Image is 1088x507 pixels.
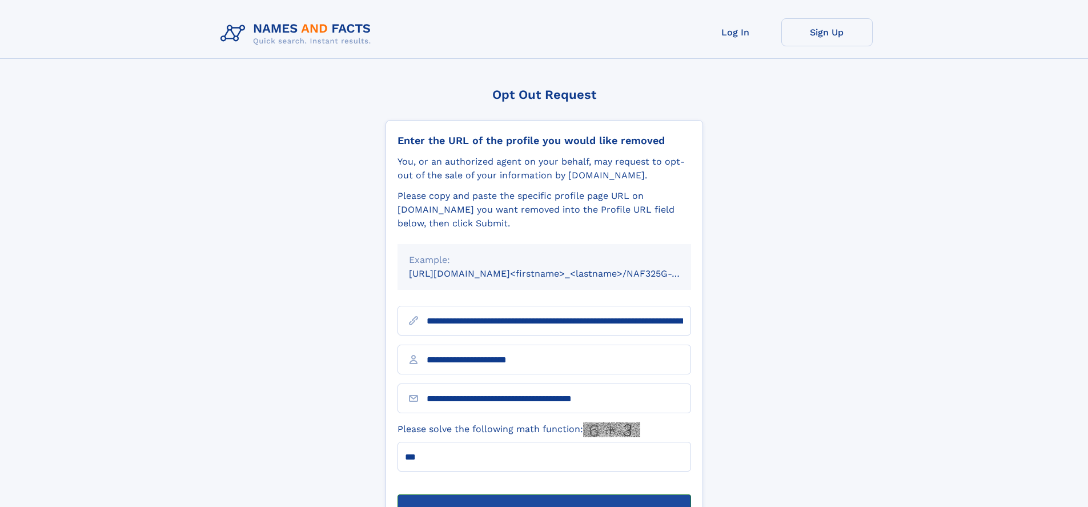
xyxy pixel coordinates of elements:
[409,268,713,279] small: [URL][DOMAIN_NAME]<firstname>_<lastname>/NAF325G-xxxxxxxx
[398,422,640,437] label: Please solve the following math function:
[216,18,380,49] img: Logo Names and Facts
[690,18,781,46] a: Log In
[398,155,691,182] div: You, or an authorized agent on your behalf, may request to opt-out of the sale of your informatio...
[781,18,873,46] a: Sign Up
[398,134,691,147] div: Enter the URL of the profile you would like removed
[398,189,691,230] div: Please copy and paste the specific profile page URL on [DOMAIN_NAME] you want removed into the Pr...
[409,253,680,267] div: Example:
[386,87,703,102] div: Opt Out Request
